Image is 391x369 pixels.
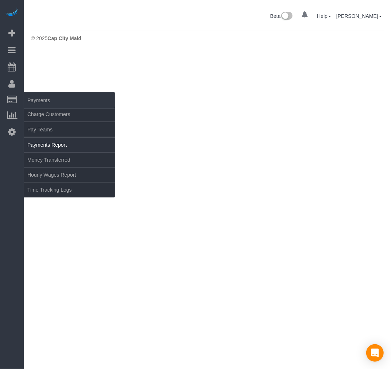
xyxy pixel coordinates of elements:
[24,107,115,122] a: Charge Customers
[31,35,384,42] div: © 2025
[317,13,331,19] a: Help
[270,13,293,19] a: Beta
[47,35,81,41] strong: Cap City Maid
[4,7,19,18] img: Automaid Logo
[336,13,382,19] a: [PERSON_NAME]
[24,138,115,152] a: Payments Report
[24,182,115,197] a: Time Tracking Logs
[24,92,115,109] span: Payments
[24,153,115,167] a: Money Transferred
[24,168,115,182] a: Hourly Wages Report
[24,122,115,137] a: Pay Teams
[24,107,115,197] ul: Payments
[280,12,293,21] img: New interface
[366,344,384,362] div: Open Intercom Messenger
